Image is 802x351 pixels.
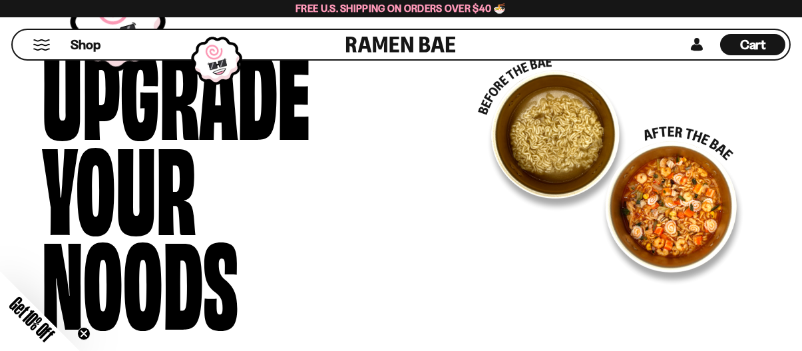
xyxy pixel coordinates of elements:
span: Shop [71,36,100,54]
span: Free U.S. Shipping on Orders over $40 🍜 [296,2,506,15]
a: Shop [71,34,100,55]
span: Get 10% Off [6,293,58,345]
button: Mobile Menu Trigger [33,39,51,51]
button: Close teaser [77,327,91,340]
div: Noods [42,231,238,326]
a: Cart [720,30,785,59]
div: Your [42,137,196,232]
span: Cart [740,37,766,53]
div: Upgrade [42,41,310,137]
